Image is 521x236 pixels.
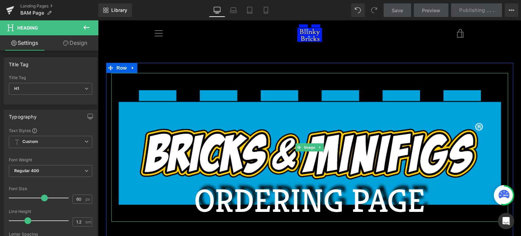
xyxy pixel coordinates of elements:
div: Line Height [9,209,92,214]
button: More [505,3,518,17]
h1: Ordering Page [13,161,410,200]
div: Title Tag [9,58,29,67]
div: Title Tag [9,75,92,80]
b: Regular 400 [14,168,39,173]
span: BAM Page [20,10,44,16]
span: Heading [17,25,38,31]
a: Design [51,35,100,51]
a: Laptop [225,3,242,17]
div: Font Weight [9,158,92,162]
a: Landing Pages [20,3,98,9]
span: em [85,220,91,224]
a: Expand / Collapse [31,42,39,53]
a: Desktop [209,3,225,17]
span: px [85,197,91,201]
b: Custom [22,139,38,145]
a: Expand / Collapse [218,123,226,131]
span: Preview [422,7,440,14]
img: Blinky Bricks [199,3,225,22]
a: Mobile [258,3,274,17]
span: Image [205,123,219,131]
a: Preview [414,3,448,17]
div: Typography [9,110,37,120]
div: Text Styles [9,128,92,133]
b: H1 [14,86,19,91]
div: Font Size [9,186,92,191]
a: New Library [98,3,132,17]
span: Save [392,7,403,14]
button: Redo [367,3,381,17]
span: Row [17,42,31,53]
button: Undo [351,3,365,17]
span: Library [111,7,127,13]
div: Open Intercom Messenger [498,213,514,229]
a: Tablet [242,3,258,17]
